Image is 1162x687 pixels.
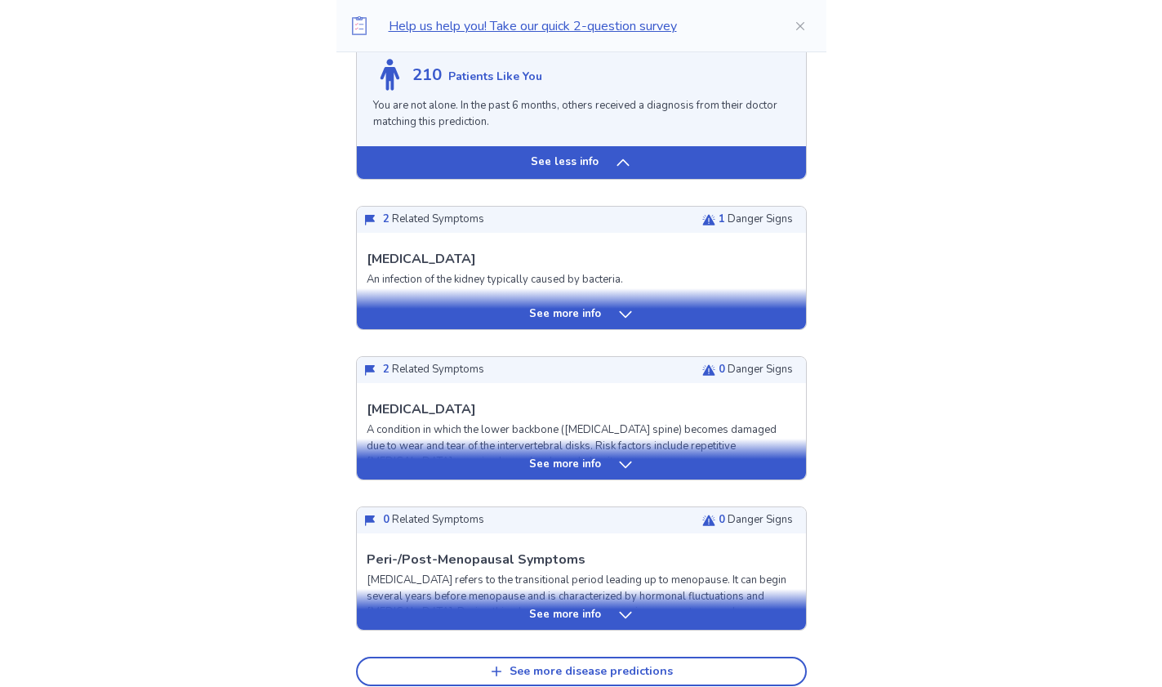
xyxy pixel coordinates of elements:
[356,657,807,686] button: See more disease predictions
[367,422,796,471] p: A condition in which the lower backbone ([MEDICAL_DATA] spine) becomes damaged due to wear and te...
[719,362,793,378] p: Danger Signs
[367,272,623,288] p: An infection of the kidney typically caused by bacteria.
[719,512,793,529] p: Danger Signs
[383,212,390,226] span: 2
[383,362,390,377] span: 2
[529,306,601,323] p: See more info
[719,362,725,377] span: 0
[367,550,585,569] p: Peri-/Post-Menopausal Symptoms
[529,607,601,623] p: See more info
[383,512,484,529] p: Related Symptoms
[383,362,484,378] p: Related Symptoms
[373,98,790,130] p: You are not alone. In the past 6 months, others received a diagnosis from their doctor matching t...
[367,249,476,269] p: [MEDICAL_DATA]
[719,212,793,228] p: Danger Signs
[383,512,390,527] span: 0
[510,665,673,679] div: See more disease predictions
[531,154,599,171] p: See less info
[719,512,725,527] span: 0
[412,63,442,87] p: 210
[383,212,484,228] p: Related Symptoms
[448,68,542,85] p: Patients Like You
[719,212,725,226] span: 1
[367,399,476,419] p: [MEDICAL_DATA]
[529,457,601,473] p: See more info
[367,573,796,685] p: [MEDICAL_DATA] refers to the transitional period leading up to menopause. It can begin several ye...
[389,16,768,36] p: Help us help you! Take our quick 2-question survey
